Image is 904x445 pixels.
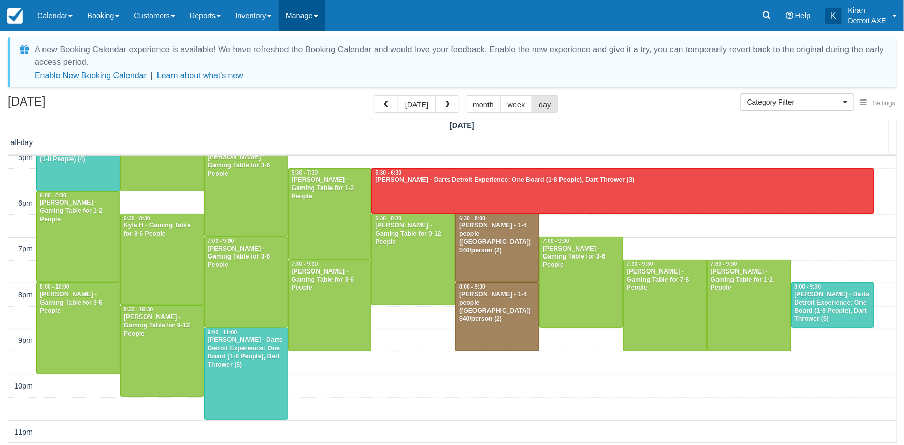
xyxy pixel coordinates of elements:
span: 6pm [18,199,33,207]
div: [PERSON_NAME] - Gaming Table for 1-2 People [291,176,369,201]
a: 8:00 - 10:00[PERSON_NAME] - Gaming Table for 3-6 People [36,282,120,374]
span: 10pm [14,382,33,390]
div: [PERSON_NAME] - Gaming Table for 9-12 People [375,222,452,247]
div: [PERSON_NAME] - Gaming Table for 7-8 People [626,268,704,293]
a: 5:30 - 7:30[PERSON_NAME] - Gaming Table for 1-2 People [288,168,372,260]
img: checkfront-main-nav-mini-logo.png [7,8,23,24]
span: 7:00 - 9:00 [208,238,234,244]
div: [PERSON_NAME] - Darts Detroit Experience: One Board (1-8 People), Dart Thrower (5) [794,291,872,324]
span: Help [795,11,811,20]
span: 7:30 - 9:30 [711,261,737,267]
span: 9pm [18,336,33,344]
a: 8:30 - 10:30[PERSON_NAME] - Gaming Table for 9-12 People [120,305,204,396]
span: 7:30 - 9:30 [627,261,653,267]
span: 8:00 - 9:30 [459,284,485,290]
button: month [466,95,501,113]
button: day [532,95,558,113]
a: Learn about what's new [157,71,243,80]
span: 6:00 - 8:00 [40,193,66,198]
span: 7:30 - 9:30 [292,261,318,267]
a: 7:00 - 9:00[PERSON_NAME] - Gaming Table for 3-6 People [204,237,288,328]
span: 8:00 - 9:00 [795,284,821,290]
p: Detroit AXE [848,16,886,26]
i: Help [786,12,793,19]
span: 7:00 - 9:00 [543,238,569,244]
span: 5:30 - 7:30 [292,170,318,176]
a: 9:00 - 11:00[PERSON_NAME] - Darts Detroit Experience: One Board (1-8 People), Dart Thrower (5) [204,328,288,419]
span: | [151,71,153,80]
button: [DATE] [398,95,436,113]
div: [PERSON_NAME] - Gaming Table for 1-2 People [39,199,117,224]
a: 6:30 - 8:30Kyla H - Gaming Table for 3-6 People [120,214,204,305]
span: 11pm [14,428,33,436]
span: [DATE] [450,121,475,130]
div: [PERSON_NAME] - Gaming Table for 3-6 People [291,268,369,293]
h2: [DATE] [8,95,139,114]
p: Kiran [848,5,886,16]
div: [PERSON_NAME] - Gaming Table for 3-6 People [207,245,285,270]
div: A new Booking Calendar experience is available! We have refreshed the Booking Calendar and would ... [35,44,884,68]
a: 8:00 - 9:30[PERSON_NAME] - 1-4 people ([GEOGRAPHIC_DATA]) $40/person (2) [455,282,539,351]
a: 8:00 - 9:00[PERSON_NAME] - Darts Detroit Experience: One Board (1-8 People), Dart Thrower (5) [791,282,875,328]
button: Settings [854,96,901,111]
span: all-day [11,138,33,147]
div: Kyla H - Gaming Table for 3-6 People [123,222,201,238]
span: Category Filter [747,97,841,107]
a: [PERSON_NAME] - Dart Thrower, Darts Detroit Experience: One Board (1-8 People) (4) [36,123,120,191]
div: [PERSON_NAME] - 1-4 people ([GEOGRAPHIC_DATA]) $40/person (2) [458,222,536,255]
button: Category Filter [740,93,854,111]
a: 6:00 - 8:00[PERSON_NAME] - Gaming Table for 1-2 People [36,191,120,282]
span: 8:00 - 10:00 [40,284,69,290]
span: Settings [873,99,895,107]
a: 7:30 - 9:30[PERSON_NAME] - Gaming Table for 3-6 People [288,260,372,351]
div: [PERSON_NAME] - Darts Detroit Experience: One Board (1-8 People), Dart Thrower (5) [207,336,285,369]
a: 6:30 - 8:30[PERSON_NAME] - Gaming Table for 9-12 People [371,214,455,305]
a: [PERSON_NAME] - Gaming Table for 3-6 People [204,146,288,237]
div: [PERSON_NAME] - Gaming Table for 3-6 People [39,291,117,315]
a: 7:30 - 9:30[PERSON_NAME] - Gaming Table for 1-2 People [707,260,791,351]
span: 5pm [18,153,33,162]
span: 7pm [18,245,33,253]
span: 6:30 - 8:00 [459,216,485,221]
div: [PERSON_NAME] - Gaming Table for 3-6 People [207,153,285,178]
span: 6:30 - 8:30 [375,216,401,221]
span: 6:30 - 8:30 [124,216,150,221]
div: [PERSON_NAME] - Gaming Table for 3-6 People [542,245,620,270]
div: [PERSON_NAME] - Gaming Table for 9-12 People [123,313,201,338]
span: 5:30 - 6:30 [375,170,401,176]
div: [PERSON_NAME] - Gaming Table for 1-2 People [710,268,788,293]
button: week [500,95,533,113]
div: [PERSON_NAME] - 1-4 people ([GEOGRAPHIC_DATA]) $40/person (2) [458,291,536,324]
div: [PERSON_NAME] - Darts Detroit Experience: One Board (1-8 People), Dart Thrower (3) [375,176,871,184]
a: 6:30 - 8:00[PERSON_NAME] - 1-4 people ([GEOGRAPHIC_DATA]) $40/person (2) [455,214,539,282]
div: K [825,8,842,24]
button: Enable New Booking Calendar [35,70,147,81]
a: 5:30 - 6:30[PERSON_NAME] - Darts Detroit Experience: One Board (1-8 People), Dart Thrower (3) [371,168,874,214]
a: 7:00 - 9:00[PERSON_NAME] - Gaming Table for 3-6 People [539,237,623,328]
span: 8:30 - 10:30 [124,307,153,312]
span: 8pm [18,291,33,299]
a: 7:30 - 9:30[PERSON_NAME] - Gaming Table for 7-8 People [623,260,707,351]
span: 9:00 - 11:00 [208,329,237,335]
